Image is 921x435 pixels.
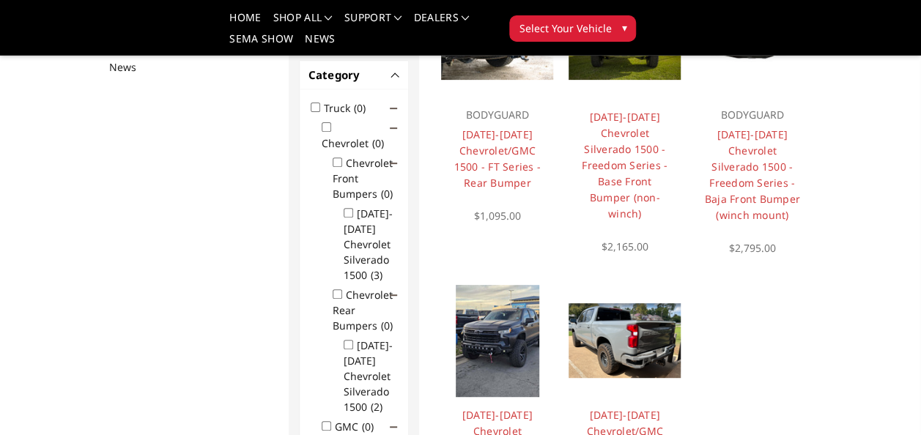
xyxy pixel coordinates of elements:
label: Chevrolet [322,136,393,150]
span: (0) [362,420,374,434]
a: Home [229,12,261,34]
button: Select Your Vehicle [509,15,636,42]
a: [DATE]-[DATE] Chevrolet Silverado 1500 - Freedom Series - Baja Front Bumper (winch mount) [705,127,800,222]
label: [DATE]-[DATE] Chevrolet Silverado 1500 [344,207,393,282]
label: GMC [335,420,382,434]
h4: Category [308,67,400,83]
label: Chevrolet Rear Bumpers [333,288,402,332]
label: Truck [324,101,374,115]
span: $2,165.00 [602,239,648,253]
a: News [109,59,155,75]
span: Click to show/hide children [390,423,397,431]
a: shop all [273,12,333,34]
span: $1,095.00 [474,209,521,223]
span: (0) [372,136,384,150]
span: Click to show/hide children [390,291,397,299]
span: Click to show/hide children [390,105,397,112]
button: - [392,71,399,78]
a: SEMA Show [229,34,293,55]
label: Chevrolet Front Bumpers [333,156,402,201]
a: Dealers [414,12,470,34]
span: (2) [371,400,382,414]
span: Click to show/hide children [390,124,397,132]
p: BODYGUARD [703,106,801,124]
span: Click to show/hide children [390,160,397,167]
label: [DATE]-[DATE] Chevrolet Silverado 1500 [344,338,393,414]
p: BODYGUARD [448,106,546,124]
span: (0) [354,101,366,115]
a: [DATE]-[DATE] Chevrolet/GMC 1500 - FT Series - Rear Bumper [454,127,541,190]
span: Select Your Vehicle [519,21,611,36]
span: (0) [381,319,393,332]
span: (3) [371,268,382,282]
span: (0) [381,187,393,201]
a: [DATE]-[DATE] Chevrolet Silverado 1500 - Freedom Series - Base Front Bumper (non-winch) [582,110,667,220]
iframe: Chat Widget [848,365,921,435]
span: ▾ [621,20,626,35]
a: News [305,34,335,55]
span: $2,795.00 [729,241,776,255]
a: Support [344,12,402,34]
